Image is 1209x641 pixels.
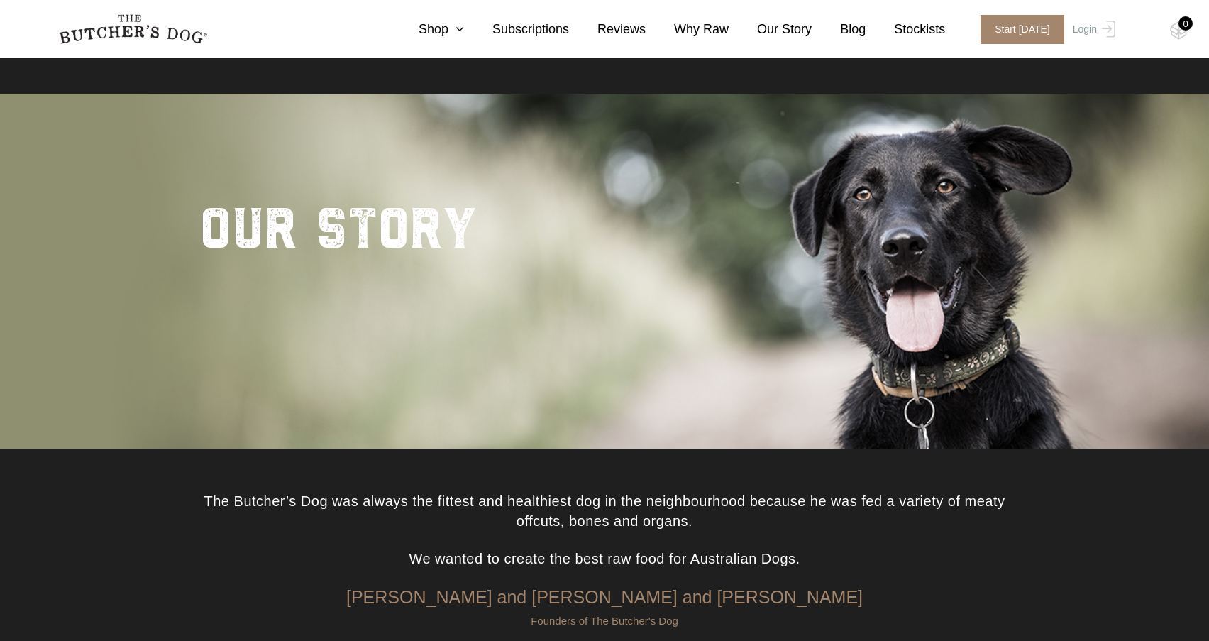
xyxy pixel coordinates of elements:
p: We wanted to create the best raw food for Australian Dogs. [200,549,1009,586]
h6: Founders of The Butcher's Dog [200,615,1009,628]
span: Start [DATE] [981,15,1064,44]
img: TBD_Cart-Empty.png [1170,21,1188,40]
h3: [PERSON_NAME] and [PERSON_NAME] and [PERSON_NAME] [200,586,1009,615]
a: Stockists [866,20,945,39]
a: Login [1069,15,1115,44]
a: Why Raw [646,20,729,39]
a: Reviews [569,20,646,39]
a: Subscriptions [464,20,569,39]
p: The Butcher’s Dog was always the fittest and healthiest dog in the neighbourhood because he was f... [200,491,1009,549]
div: 0 [1178,16,1193,31]
a: Start [DATE] [966,15,1069,44]
a: Blog [812,20,866,39]
a: Shop [390,20,464,39]
h2: Our story [200,179,478,271]
a: Our Story [729,20,812,39]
